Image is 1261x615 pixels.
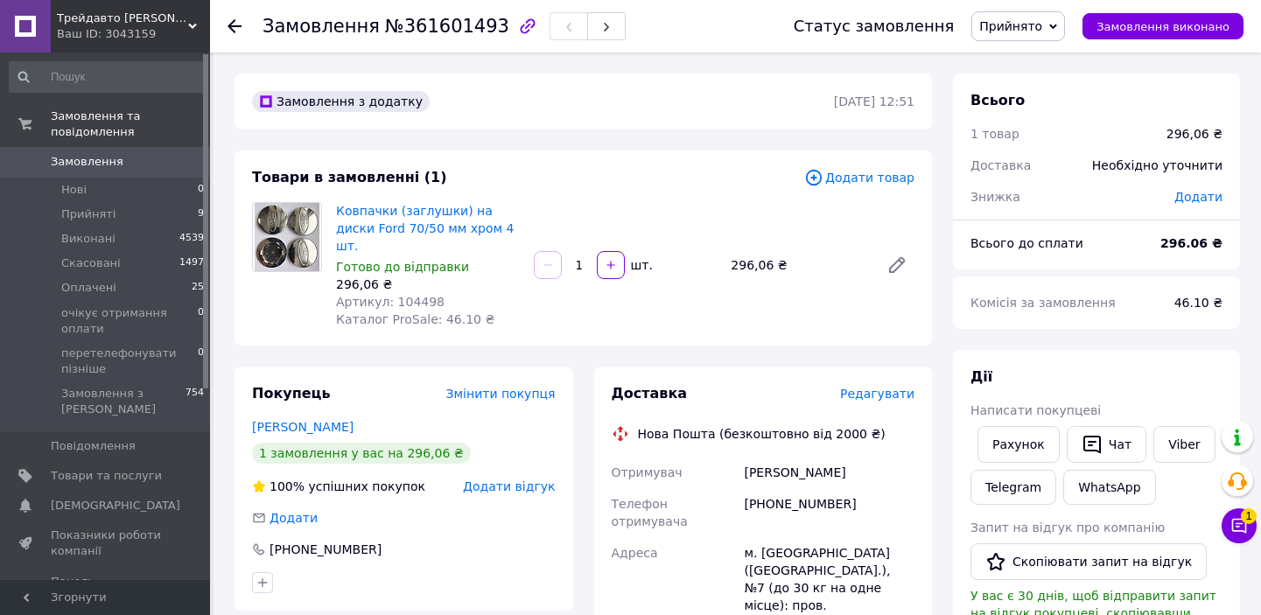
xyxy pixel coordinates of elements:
[198,305,204,337] span: 0
[740,488,918,537] div: [PHONE_NUMBER]
[61,386,186,417] span: Замовлення з [PERSON_NAME]
[252,443,471,464] div: 1 замовлення у вас на 296,06 ₴
[51,438,136,454] span: Повідомлення
[612,465,683,479] span: Отримувач
[263,16,380,37] span: Замовлення
[61,231,116,247] span: Виконані
[252,169,447,185] span: Товари в замовленні (1)
[977,426,1060,463] button: Рахунок
[385,16,509,37] span: №361601493
[1153,426,1215,463] a: Viber
[804,168,914,187] span: Додати товар
[252,385,331,402] span: Покупець
[834,94,914,108] time: [DATE] 12:51
[1241,508,1257,524] span: 1
[61,346,198,377] span: перетелефонувати пізніше
[840,387,914,401] span: Редагувати
[970,92,1025,108] span: Всього
[1166,125,1222,143] div: 296,06 ₴
[51,108,210,140] span: Замовлення та повідомлення
[57,26,210,42] div: Ваш ID: 3043159
[252,420,354,434] a: [PERSON_NAME]
[51,468,162,484] span: Товари та послуги
[61,305,198,337] span: очікує отримання оплати
[270,511,318,525] span: Додати
[51,528,162,559] span: Показники роботи компанії
[1174,190,1222,204] span: Додати
[336,295,445,309] span: Артикул: 104498
[61,206,116,222] span: Прийняті
[970,127,1019,141] span: 1 товар
[1067,426,1146,463] button: Чат
[970,403,1101,417] span: Написати покупцеві
[61,255,121,271] span: Скасовані
[198,182,204,198] span: 0
[51,574,162,605] span: Панель управління
[970,470,1056,505] a: Telegram
[51,498,180,514] span: [DEMOGRAPHIC_DATA]
[446,387,556,401] span: Змінити покупця
[1096,20,1229,33] span: Замовлення виконано
[1174,296,1222,310] span: 46.10 ₴
[970,190,1020,204] span: Знижка
[1222,508,1257,543] button: Чат з покупцем1
[192,280,204,296] span: 25
[268,541,383,558] div: [PHONE_NUMBER]
[970,236,1083,250] span: Всього до сплати
[228,17,242,35] div: Повернутися назад
[724,253,872,277] div: 296,06 ₴
[612,385,688,402] span: Доставка
[179,231,204,247] span: 4539
[9,61,206,93] input: Пошук
[51,154,123,170] span: Замовлення
[179,255,204,271] span: 1497
[336,312,494,326] span: Каталог ProSale: 46.10 ₴
[198,206,204,222] span: 9
[634,425,890,443] div: Нова Пошта (безкоштовно від 2000 ₴)
[970,158,1031,172] span: Доставка
[198,346,204,377] span: 0
[1063,470,1155,505] a: WhatsApp
[61,280,116,296] span: Оплачені
[463,479,555,493] span: Додати відгук
[612,546,658,560] span: Адреса
[794,17,955,35] div: Статус замовлення
[970,296,1116,310] span: Комісія за замовлення
[336,204,514,253] a: Ковпачки (заглушки) на диски Ford 70/50 мм хром 4 шт.
[970,521,1165,535] span: Запит на відгук про компанію
[970,368,992,385] span: Дії
[1082,146,1233,185] div: Необхідно уточнити
[740,457,918,488] div: [PERSON_NAME]
[879,248,914,283] a: Редагувати
[336,260,469,274] span: Готово до відправки
[1160,236,1222,250] b: 296.06 ₴
[57,10,188,26] span: Трейдавто К
[252,91,430,112] div: Замовлення з додатку
[270,479,305,493] span: 100%
[252,478,425,495] div: успішних покупок
[186,386,204,417] span: 754
[979,19,1042,33] span: Прийнято
[61,182,87,198] span: Нові
[627,256,655,274] div: шт.
[1082,13,1243,39] button: Замовлення виконано
[612,497,688,528] span: Телефон отримувача
[336,276,520,293] div: 296,06 ₴
[255,203,320,271] img: Ковпачки (заглушки) на диски Ford 70/50 мм хром 4 шт.
[970,543,1207,580] button: Скопіювати запит на відгук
